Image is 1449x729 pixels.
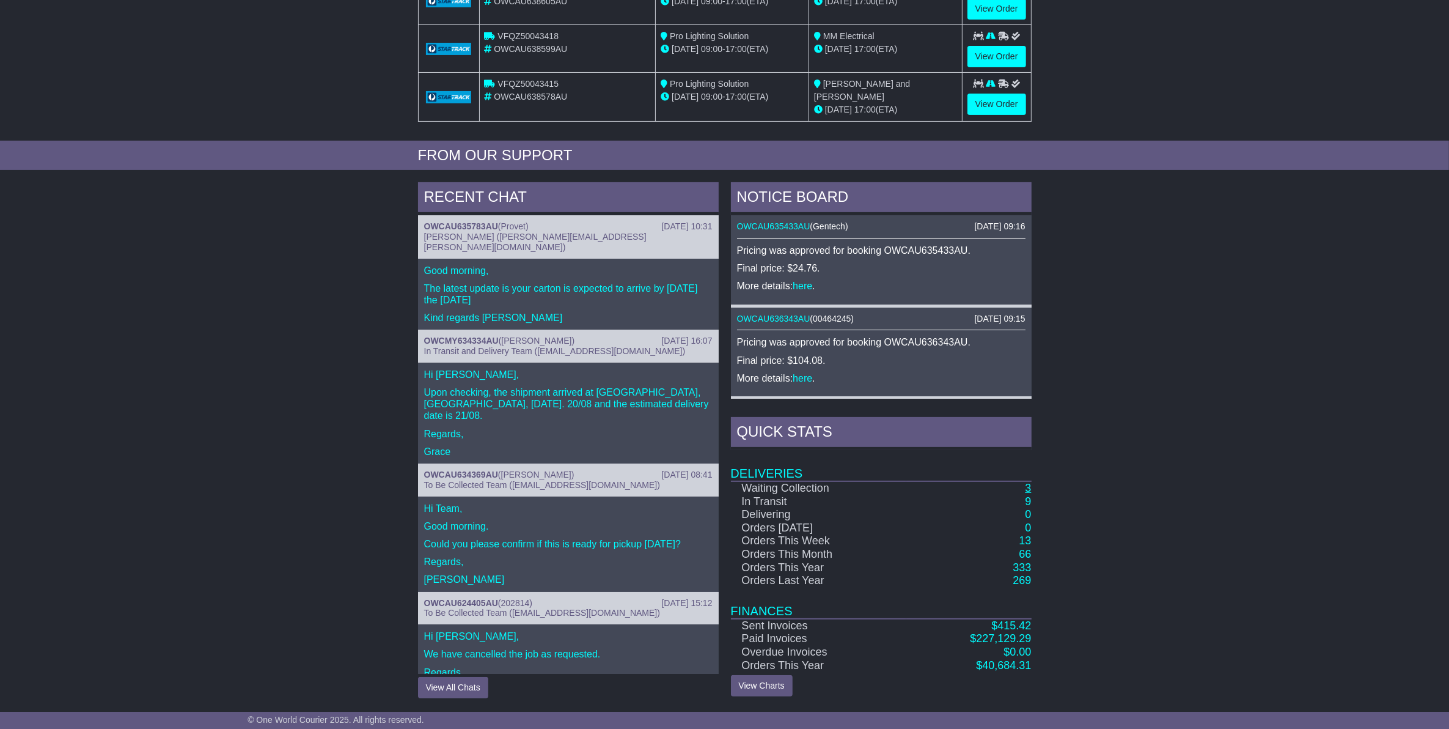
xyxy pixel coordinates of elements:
[731,561,907,575] td: Orders This Year
[737,245,1025,256] p: Pricing was approved for booking OWCAU635433AU.
[731,481,907,495] td: Waiting Collection
[737,355,1025,366] p: Final price: $104.08.
[501,598,530,608] span: 202814
[424,312,713,324] p: Kind regards [PERSON_NAME]
[1003,646,1031,658] a: $0.00
[737,314,810,324] a: OWCAU636343AU
[424,520,713,532] p: Good morning.
[424,232,647,252] span: [PERSON_NAME] ([PERSON_NAME][EMAIL_ADDRESS][PERSON_NAME][DOMAIN_NAME])
[974,314,1025,324] div: [DATE] 09:15
[1025,495,1031,508] a: 9
[501,336,571,346] span: [PERSON_NAME]
[991,620,1031,632] a: $415.42
[424,369,713,380] p: Hi [PERSON_NAME],
[424,631,713,642] p: Hi [PERSON_NAME],
[725,92,747,102] span: 17:00
[424,336,499,346] a: OWCMY634334AU
[424,480,660,490] span: To Be Collected Team ([EMAIL_ADDRESS][DOMAIN_NAME])
[670,31,749,41] span: Pro Lighting Solution
[426,43,472,55] img: GetCarrierServiceLogo
[424,428,713,440] p: Regards,
[424,667,713,678] p: Regards,
[967,46,1026,67] a: View Order
[737,262,1025,274] p: Final price: $24.76.
[1025,522,1031,534] a: 0
[1013,561,1031,574] a: 333
[424,446,713,457] p: Grace
[661,221,712,232] div: [DATE] 10:31
[424,221,713,232] div: ( )
[823,31,875,41] span: MM Electrical
[661,470,712,480] div: [DATE] 08:41
[825,105,852,114] span: [DATE]
[731,535,907,548] td: Orders This Week
[854,105,876,114] span: 17:00
[248,715,424,725] span: © One World Courier 2025. All rights reserved.
[731,574,907,588] td: Orders Last Year
[731,522,907,535] td: Orders [DATE]
[497,79,559,89] span: VFQZ50043415
[731,450,1032,481] td: Deliveries
[661,598,712,609] div: [DATE] 15:12
[731,417,1032,450] div: Quick Stats
[424,538,713,550] p: Could you please confirm if this is ready for pickup [DATE]?
[731,619,907,633] td: Sent Invoices
[974,221,1025,232] div: [DATE] 09:16
[1013,574,1031,587] a: 269
[976,659,1031,672] a: $40,684.31
[731,632,907,646] td: Paid Invoices
[501,221,526,231] span: Provet
[424,503,713,514] p: Hi Team,
[1025,482,1031,494] a: 3
[793,373,812,383] a: here
[737,372,1025,384] p: More details: .
[970,632,1031,645] a: $227,129.29
[731,182,1032,215] div: NOTICE BOARD
[418,677,488,698] button: View All Chats
[424,346,686,356] span: In Transit and Delivery Team ([EMAIL_ADDRESS][DOMAIN_NAME])
[661,43,804,56] div: - (ETA)
[661,91,804,103] div: - (ETA)
[976,632,1031,645] span: 227,129.29
[731,495,907,509] td: In Transit
[424,556,713,568] p: Regards,
[813,221,845,231] span: Gentech
[814,43,957,56] div: (ETA)
[737,336,1025,348] p: Pricing was approved for booking OWCAU636343AU.
[737,280,1025,292] p: More details: .
[497,31,559,41] span: VFQZ50043418
[701,92,722,102] span: 09:00
[1019,535,1031,547] a: 13
[424,283,713,306] p: The latest update is your carton is expected to arrive by [DATE] the [DATE]
[424,336,713,346] div: ( )
[424,648,713,660] p: We have cancelled the job as requested.
[1010,646,1031,658] span: 0.00
[424,598,498,608] a: OWCAU624405AU
[737,221,810,231] a: OWCAU635433AU
[967,94,1026,115] a: View Order
[701,44,722,54] span: 09:00
[737,314,1025,324] div: ( )
[825,44,852,54] span: [DATE]
[501,470,571,479] span: [PERSON_NAME]
[424,221,498,231] a: OWCAU635783AU
[737,221,1025,232] div: ( )
[424,470,713,480] div: ( )
[725,44,747,54] span: 17:00
[731,588,1032,619] td: Finances
[731,646,907,659] td: Overdue Invoices
[424,598,713,609] div: ( )
[424,470,498,479] a: OWCAU634369AU
[1025,508,1031,520] a: 0
[418,182,719,215] div: RECENT CHAT
[813,314,851,324] span: 00464245
[1019,548,1031,560] a: 66
[418,147,1032,165] div: FROM OUR SUPPORT
[494,92,567,102] span: OWCAU638578AU
[661,336,712,346] div: [DATE] 16:07
[672,92,699,102] span: [DATE]
[731,659,907,673] td: Orders This Year
[814,79,910,102] span: [PERSON_NAME] and [PERSON_NAME]
[670,79,749,89] span: Pro Lighting Solution
[814,103,957,116] div: (ETA)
